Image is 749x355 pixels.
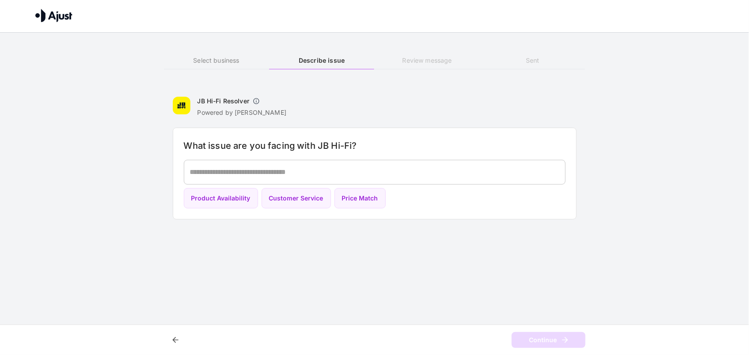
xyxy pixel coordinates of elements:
button: Product Availability [184,188,258,209]
h6: Describe issue [269,56,374,65]
p: Powered by [PERSON_NAME] [198,108,287,117]
h6: JB Hi-Fi Resolver [198,97,250,106]
button: Customer Service [262,188,331,209]
h6: What issue are you facing with JB Hi-Fi? [184,139,566,153]
h6: Select business [164,56,269,65]
h6: Review message [375,56,480,65]
h6: Sent [480,56,585,65]
img: Ajust [35,9,72,22]
button: Price Match [335,188,386,209]
img: JB Hi-Fi [173,97,190,114]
